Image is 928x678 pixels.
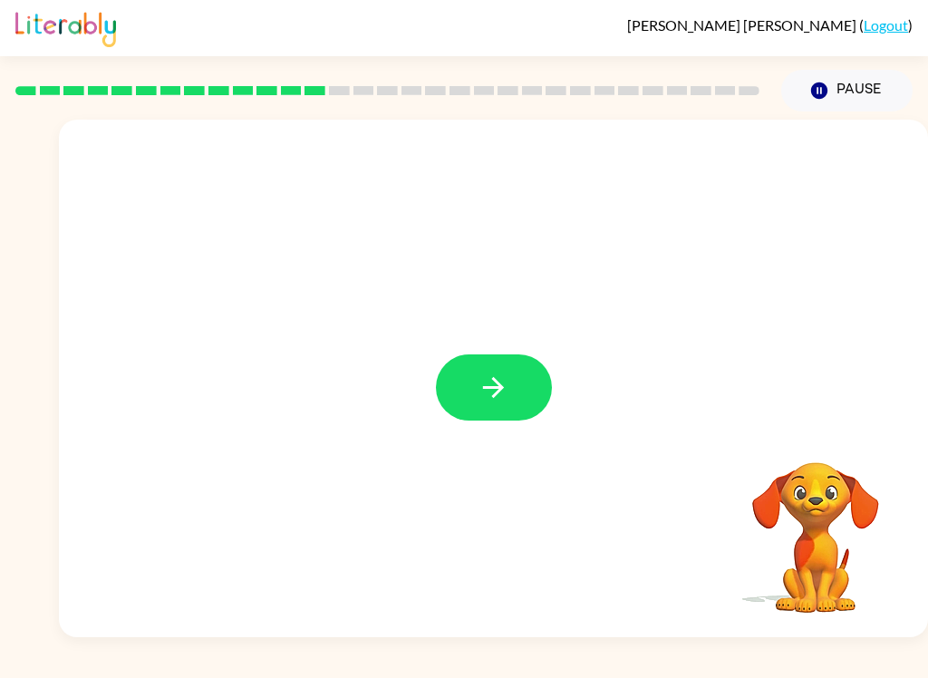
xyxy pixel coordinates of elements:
[15,7,116,47] img: Literably
[725,434,906,615] video: Your browser must support playing .mp4 files to use Literably. Please try using another browser.
[781,70,913,111] button: Pause
[864,16,908,34] a: Logout
[627,16,913,34] div: ( )
[627,16,859,34] span: [PERSON_NAME] [PERSON_NAME]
